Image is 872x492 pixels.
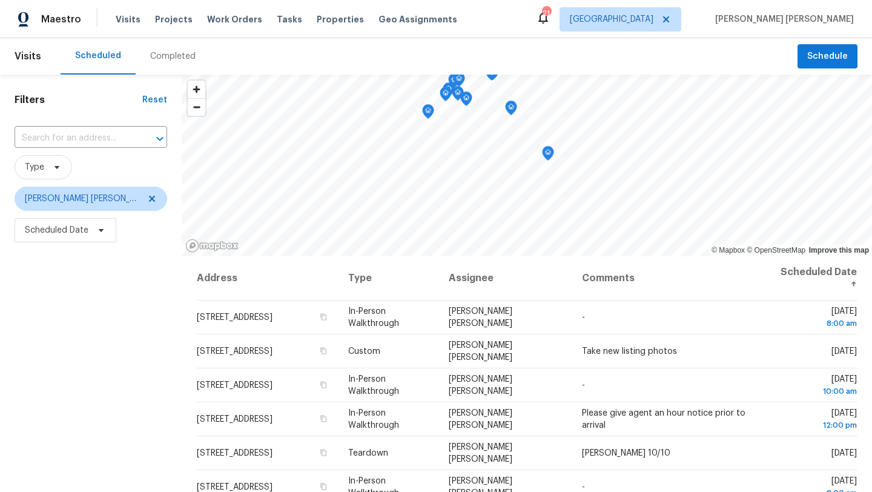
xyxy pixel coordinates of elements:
span: Take new listing photos [582,347,677,356]
span: [PERSON_NAME] [PERSON_NAME] [449,409,512,430]
span: Projects [155,13,193,25]
button: Schedule [798,44,857,69]
button: Copy Address [318,311,329,322]
button: Copy Address [318,379,329,390]
button: Copy Address [318,481,329,492]
span: [STREET_ADDRESS] [197,449,272,457]
span: [PERSON_NAME] [PERSON_NAME] [449,443,512,464]
th: Comments [572,256,771,301]
span: [STREET_ADDRESS] [197,381,272,390]
div: Map marker [505,101,517,119]
h1: Filters [15,94,142,106]
th: Address [196,256,339,301]
span: Custom [348,347,380,356]
button: Copy Address [318,447,329,458]
button: Copy Address [318,413,329,424]
span: Visits [116,13,140,25]
span: [GEOGRAPHIC_DATA] [570,13,653,25]
span: In-Person Walkthrough [348,375,399,396]
span: [STREET_ADDRESS] [197,347,272,356]
span: [DATE] [831,449,857,457]
span: Properties [317,13,364,25]
button: Zoom out [188,98,205,116]
div: Map marker [460,91,472,110]
div: Map marker [542,146,554,165]
div: Scheduled [75,50,121,62]
span: Visits [15,43,41,70]
span: Tasks [277,15,302,24]
span: [DATE] [780,375,857,397]
button: Open [151,130,168,147]
span: [PERSON_NAME] 10/10 [582,449,670,457]
button: Copy Address [318,345,329,356]
span: - [582,483,585,491]
div: 12:00 pm [780,419,857,431]
th: Assignee [439,256,572,301]
span: [DATE] [780,409,857,431]
span: Scheduled Date [25,224,88,236]
span: In-Person Walkthrough [348,307,399,328]
div: Map marker [453,72,465,91]
span: [PERSON_NAME] [PERSON_NAME] [25,193,139,205]
div: 10:00 am [780,385,857,397]
span: [DATE] [831,347,857,356]
div: Completed [150,50,196,62]
span: Geo Assignments [378,13,457,25]
button: Zoom in [188,81,205,98]
a: Mapbox homepage [185,239,239,253]
span: Maestro [41,13,81,25]
span: Zoom out [188,99,205,116]
span: - [582,313,585,322]
span: [PERSON_NAME] [PERSON_NAME] [449,375,512,396]
div: Map marker [452,86,464,105]
span: Please give agent an hour notice prior to arrival [582,409,745,430]
div: 8:00 am [780,317,857,330]
div: Map marker [443,82,455,101]
span: - [582,381,585,390]
span: [STREET_ADDRESS] [197,483,272,491]
div: Map marker [440,87,452,105]
span: Work Orders [207,13,262,25]
span: [DATE] [780,307,857,330]
a: Mapbox [712,246,745,254]
span: Schedule [807,49,848,64]
span: [PERSON_NAME] [PERSON_NAME] [449,341,512,362]
th: Type [339,256,439,301]
canvas: Map [182,75,872,256]
div: Map marker [486,66,498,85]
span: Type [25,161,44,173]
span: Teardown [348,449,388,457]
a: Improve this map [809,246,869,254]
div: 21 [542,7,550,19]
span: In-Person Walkthrough [348,409,399,430]
span: [PERSON_NAME] [PERSON_NAME] [710,13,854,25]
div: Map marker [422,104,434,123]
input: Search for an address... [15,129,133,148]
a: OpenStreetMap [747,246,805,254]
span: [STREET_ADDRESS] [197,415,272,424]
th: Scheduled Date ↑ [770,256,857,301]
span: [PERSON_NAME] [PERSON_NAME] [449,307,512,328]
span: [STREET_ADDRESS] [197,313,272,322]
div: Reset [142,94,167,106]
